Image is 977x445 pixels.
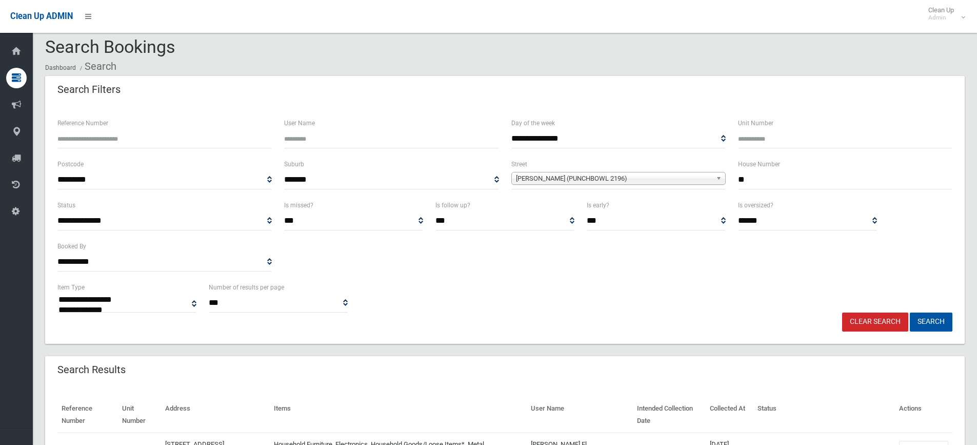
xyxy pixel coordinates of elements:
span: Clean Up [923,6,964,22]
label: Item Type [57,282,85,293]
th: User Name [527,397,633,433]
a: Clear Search [842,313,908,332]
a: Dashboard [45,64,76,71]
header: Search Results [45,360,138,380]
th: Address [161,397,270,433]
label: Is follow up? [435,200,470,211]
th: Items [270,397,527,433]
label: Is early? [587,200,609,211]
label: Is missed? [284,200,313,211]
label: Day of the week [511,118,555,129]
label: Street [511,159,527,170]
label: Status [57,200,75,211]
label: User Name [284,118,315,129]
small: Admin [928,14,954,22]
span: Search Bookings [45,36,175,57]
th: Collected At [706,397,754,433]
label: Is oversized? [738,200,773,211]
li: Search [77,57,116,76]
label: House Number [738,159,780,170]
button: Search [910,313,952,332]
label: Unit Number [738,118,773,129]
label: Suburb [284,159,304,170]
header: Search Filters [45,80,133,100]
label: Postcode [57,159,84,170]
th: Unit Number [118,397,161,433]
label: Booked By [57,241,86,252]
label: Reference Number [57,118,108,129]
th: Reference Number [57,397,118,433]
th: Actions [895,397,952,433]
th: Intended Collection Date [633,397,706,433]
th: Status [753,397,895,433]
span: Clean Up ADMIN [10,11,73,21]
label: Number of results per page [209,282,284,293]
span: [PERSON_NAME] (PUNCHBOWL 2196) [516,172,712,185]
